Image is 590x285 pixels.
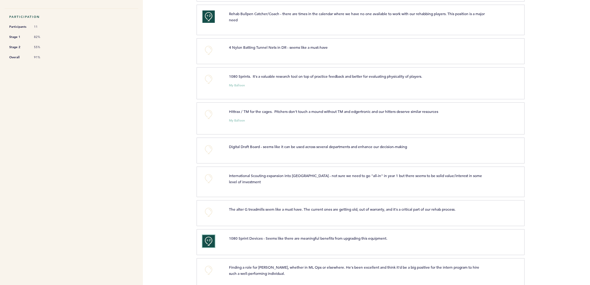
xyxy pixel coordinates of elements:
[229,173,483,184] span: International Scouting expansion into [GEOGRAPHIC_DATA] - not sure we need to go "all-in" in year...
[9,24,28,30] span: Participants
[206,13,211,19] span: +2
[229,11,486,22] span: Rehab Bullpen Catcher/Coach - there are times in the calendar where we have no one available to w...
[202,235,215,247] button: +2
[9,15,134,19] h5: Participation
[34,45,52,49] span: 55%
[229,45,328,50] span: 4 Nylon Batting Tunnel Nets in DR - seems like a must-have
[229,109,438,114] span: Hittrax / TM for the cages. Pitchers don't touch a mound without TM and edgertronic and our hitte...
[9,44,28,50] span: Stage 2
[9,54,28,60] span: Overall
[34,25,52,29] span: 11
[206,237,211,243] span: +2
[34,35,52,39] span: 82%
[229,74,422,79] span: 1080 Sprints. It's a valuable research tool on top of practice feedback and better for evaluating...
[202,10,215,23] button: +2
[229,119,245,122] small: My Balloon
[229,84,245,87] small: My Balloon
[229,265,480,276] span: Finding a role for [PERSON_NAME], whether in ML Ops or elsewhere. He's been excellent and think i...
[229,144,407,149] span: Digital Draft Board - seems like it can be used across several departments and enhance our decisi...
[229,236,387,241] span: 1080 Sprint Devices - Seems like there are meaningful benefits from upgrading this equipment.
[34,55,52,60] span: 91%
[9,34,28,40] span: Stage 1
[229,207,455,212] span: The alter G treadmills seem like a must have. The current ones are getting old, out of warranty, ...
